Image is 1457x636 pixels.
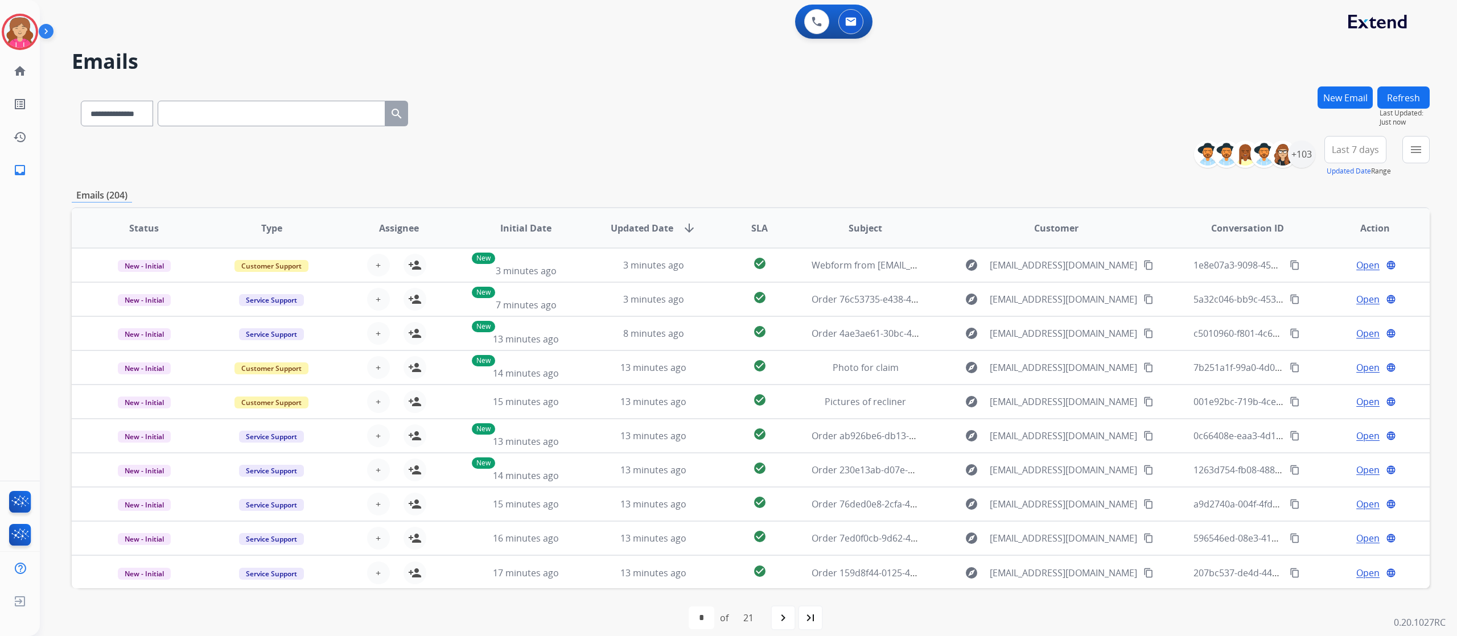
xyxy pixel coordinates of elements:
span: [EMAIL_ADDRESS][DOMAIN_NAME] [990,395,1137,408]
span: Subject [849,221,882,235]
mat-icon: check_circle [753,257,767,270]
span: [EMAIL_ADDRESS][DOMAIN_NAME] [990,327,1137,340]
button: + [367,254,390,276]
span: + [376,429,381,443]
mat-icon: content_copy [1290,431,1300,441]
p: New [472,355,495,366]
button: + [367,424,390,447]
span: New - Initial [118,328,171,340]
mat-icon: person_add [408,292,422,306]
span: Open [1356,258,1380,272]
button: New Email [1318,86,1373,109]
span: Assignee [379,221,419,235]
mat-icon: explore [965,463,978,477]
span: c5010960-f801-4c60-8e22-822fd821c88f [1193,327,1361,340]
span: Open [1356,497,1380,511]
button: + [367,322,390,345]
p: New [472,457,495,469]
span: 1263d754-fb08-4885-a563-0bf992596319 [1193,464,1366,476]
mat-icon: content_copy [1143,465,1154,475]
span: + [376,258,381,272]
span: 13 minutes ago [620,567,686,579]
span: 14 minutes ago [493,469,559,482]
mat-icon: language [1386,568,1396,578]
span: Service Support [239,499,304,511]
span: Order 159d8f44-0125-4b05-ae0a-6772065193e3 [812,567,1014,579]
mat-icon: content_copy [1143,568,1154,578]
span: New - Initial [118,568,171,580]
span: Conversation ID [1211,221,1284,235]
mat-icon: explore [965,531,978,545]
mat-icon: language [1386,465,1396,475]
span: New - Initial [118,260,171,272]
mat-icon: content_copy [1290,397,1300,407]
span: 8 minutes ago [623,327,684,340]
mat-icon: person_add [408,395,422,408]
span: Webform from [EMAIL_ADDRESS][DOMAIN_NAME] on [DATE] [812,259,1069,271]
span: + [376,292,381,306]
span: 596546ed-08e3-415b-a00d-b926e5984176 [1193,532,1371,544]
span: 5a32c046-bb9c-453d-8d23-1b27bcf91e4e [1193,293,1368,305]
mat-icon: check_circle [753,564,767,578]
mat-icon: person_add [408,566,422,580]
span: [EMAIL_ADDRESS][DOMAIN_NAME] [990,463,1137,477]
span: Open [1356,566,1380,580]
span: Range [1327,166,1391,176]
span: New - Initial [118,397,171,408]
mat-icon: content_copy [1290,362,1300,373]
img: avatar [4,16,36,48]
span: New - Initial [118,533,171,545]
mat-icon: check_circle [753,393,767,407]
span: Order 4ae3ae61-30bc-4168-961e-f1bcd6e3b08b [812,327,1014,340]
span: Last Updated: [1380,109,1430,118]
mat-icon: check_circle [753,461,767,475]
mat-icon: person_add [408,463,422,477]
mat-icon: list_alt [13,97,27,111]
span: 0c66408e-eaa3-4d17-b799-3d18e51dff41 [1193,429,1367,442]
span: Updated Date [611,221,673,235]
mat-icon: search [390,107,404,121]
mat-icon: content_copy [1290,294,1300,304]
mat-icon: check_circle [753,530,767,543]
span: Order 76ded0e8-2cfa-4f5b-8954-fa4d7e314eb7 [812,498,1010,510]
button: + [367,561,390,584]
mat-icon: content_copy [1290,568,1300,578]
p: New [472,423,495,435]
span: [EMAIL_ADDRESS][DOMAIN_NAME] [990,429,1137,443]
mat-icon: person_add [408,497,422,511]
mat-icon: language [1386,362,1396,373]
mat-icon: language [1386,499,1396,509]
span: [EMAIL_ADDRESS][DOMAIN_NAME] [990,258,1137,272]
span: + [376,327,381,340]
mat-icon: navigate_next [776,611,790,625]
mat-icon: content_copy [1290,260,1300,270]
span: Service Support [239,533,304,545]
mat-icon: language [1386,260,1396,270]
span: New - Initial [118,465,171,477]
span: Last 7 days [1332,147,1379,152]
span: 17 minutes ago [493,567,559,579]
span: New - Initial [118,431,171,443]
span: [EMAIL_ADDRESS][DOMAIN_NAME] [990,566,1137,580]
mat-icon: content_copy [1143,397,1154,407]
span: Open [1356,531,1380,545]
button: Refresh [1377,86,1430,109]
h2: Emails [72,50,1430,73]
span: New - Initial [118,499,171,511]
mat-icon: explore [965,497,978,511]
mat-icon: person_add [408,429,422,443]
mat-icon: explore [965,292,978,306]
mat-icon: language [1386,294,1396,304]
button: + [367,459,390,481]
mat-icon: content_copy [1290,499,1300,509]
span: Order 76c53735-e438-469b-bb72-9c191f71899c [812,293,1013,305]
mat-icon: language [1386,533,1396,543]
mat-icon: check_circle [753,291,767,304]
mat-icon: history [13,130,27,144]
th: Action [1302,208,1430,248]
mat-icon: content_copy [1143,431,1154,441]
mat-icon: person_add [408,258,422,272]
span: 001e92bc-719b-4ceb-b7ce-062d3e7b034b [1193,395,1371,408]
span: 3 minutes ago [623,293,684,305]
span: [EMAIL_ADDRESS][DOMAIN_NAME] [990,361,1137,374]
